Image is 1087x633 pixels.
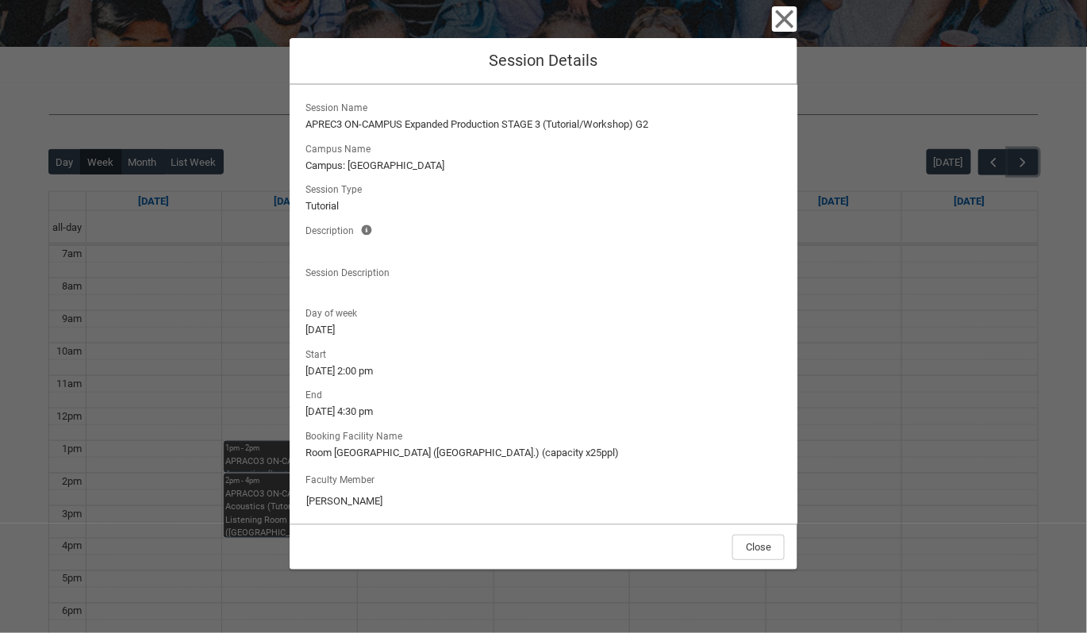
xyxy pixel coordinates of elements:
[772,6,797,32] button: Close
[305,426,409,443] span: Booking Facility Name
[305,303,363,320] span: Day of week
[305,445,782,461] lightning-formatted-text: Room [GEOGRAPHIC_DATA] ([GEOGRAPHIC_DATA].) (capacity x25ppl)
[490,51,598,70] span: Session Details
[305,158,782,174] lightning-formatted-text: Campus: [GEOGRAPHIC_DATA]
[305,263,396,280] span: Session Description
[305,470,381,487] label: Faculty Member
[732,535,785,560] button: Close
[305,179,368,197] span: Session Type
[305,385,328,402] span: End
[305,344,332,362] span: Start
[305,198,782,214] lightning-formatted-text: Tutorial
[305,221,360,238] span: Description
[305,98,374,115] span: Session Name
[305,363,782,379] lightning-formatted-text: [DATE] 2:00 pm
[305,404,782,420] lightning-formatted-text: [DATE] 4:30 pm
[305,322,782,338] lightning-formatted-text: [DATE]
[305,117,782,132] lightning-formatted-text: APREC3 ON-CAMPUS Expanded Production STAGE 3 (Tutorial/Workshop) G2
[305,139,377,156] span: Campus Name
